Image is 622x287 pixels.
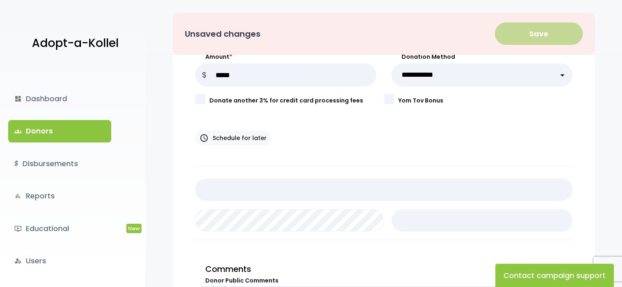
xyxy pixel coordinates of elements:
label: Donation Method [391,53,573,61]
button: Save [495,22,583,45]
span: access_time [200,133,213,142]
button: Contact campaign support [495,264,614,287]
i: manage_accounts [14,257,22,265]
label: Donor Public Comments [195,276,573,285]
button: access_timeSchedule for later [195,131,271,145]
a: manage_accountsUsers [8,250,111,272]
label: Donate another 3% for credit card processing fees [209,96,384,105]
a: ondemand_videoEducationalNew [8,218,111,240]
i: $ [14,158,18,170]
a: dashboardDashboard [8,88,111,110]
label: Yom Tov Bonus [398,96,573,105]
p: $ [195,63,213,87]
p: Unsaved changes [185,27,260,41]
i: ondemand_video [14,225,22,232]
p: Adopt-a-Kollel [32,33,119,53]
p: Comments [195,262,573,276]
a: $Disbursements [8,153,111,175]
span: New [126,224,141,233]
span: groups [14,128,22,135]
a: bar_chartReports [8,185,111,207]
i: bar_chart [14,192,22,200]
a: Adopt-a-Kollel [28,24,119,63]
i: dashboard [14,95,22,102]
a: groupsDonors [8,120,111,142]
label: Amount [195,53,376,61]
